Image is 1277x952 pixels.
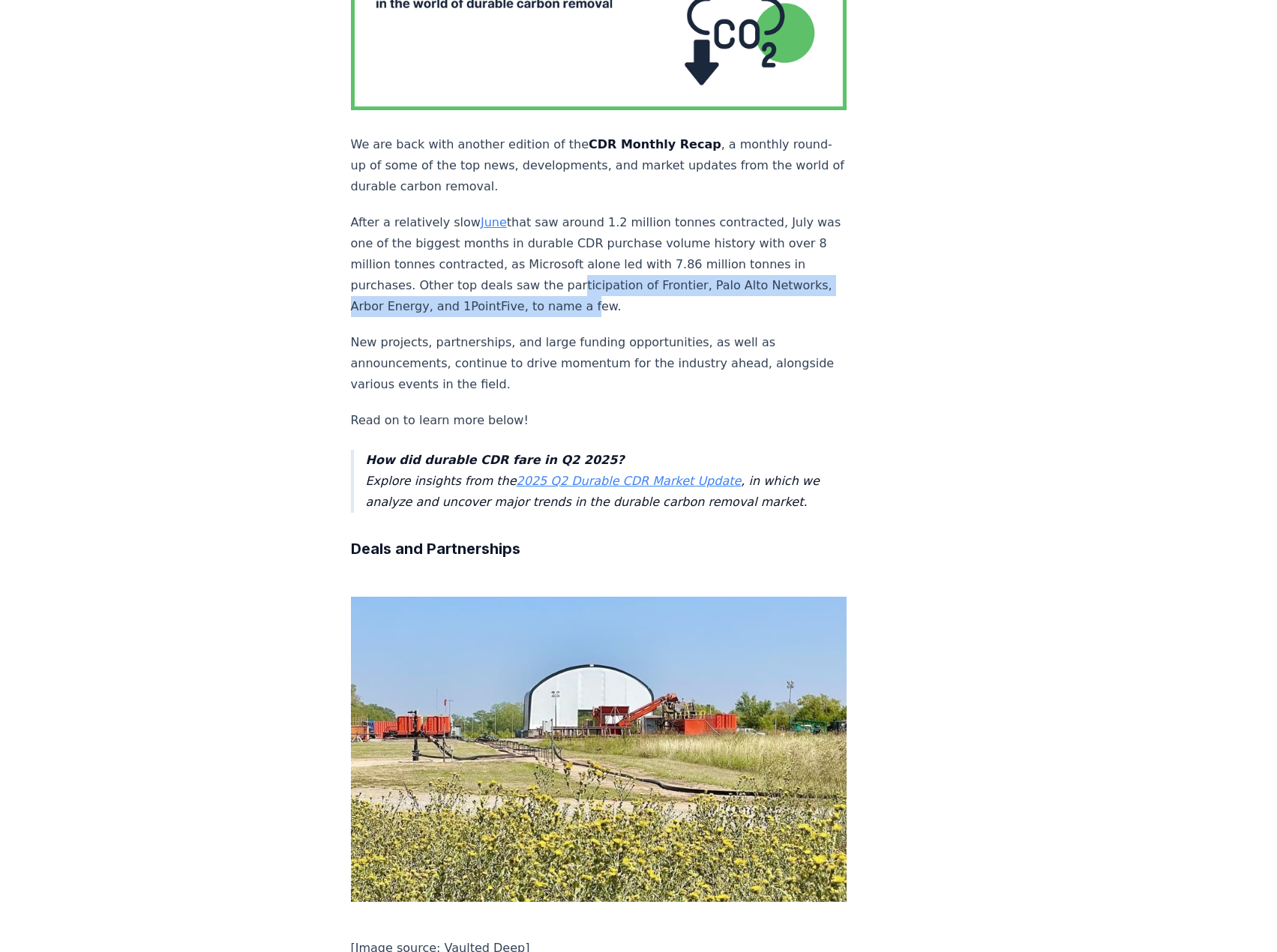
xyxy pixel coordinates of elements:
[481,215,507,229] a: June
[351,410,847,431] p: Read on to learn more below!
[351,540,520,558] strong: Deals and Partnerships
[351,134,847,197] p: We are back with another edition of the , a monthly round-up of some of the top news, development...
[589,137,721,151] strong: CDR Monthly Recap
[366,453,820,509] em: Explore insights from the , in which we analyze and uncover major trends in the durable carbon re...
[351,212,847,317] p: After a relatively slow that saw around 1.2 million tonnes contracted, July was one of the bigges...
[517,474,742,488] a: 2025 Q2 Durable CDR Market Update
[366,453,625,467] strong: How did durable CDR fare in Q2 2025?
[351,332,847,395] p: New projects, partnerships, and large funding opportunities, as well as announcements, continue t...
[351,597,847,902] img: blog post image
